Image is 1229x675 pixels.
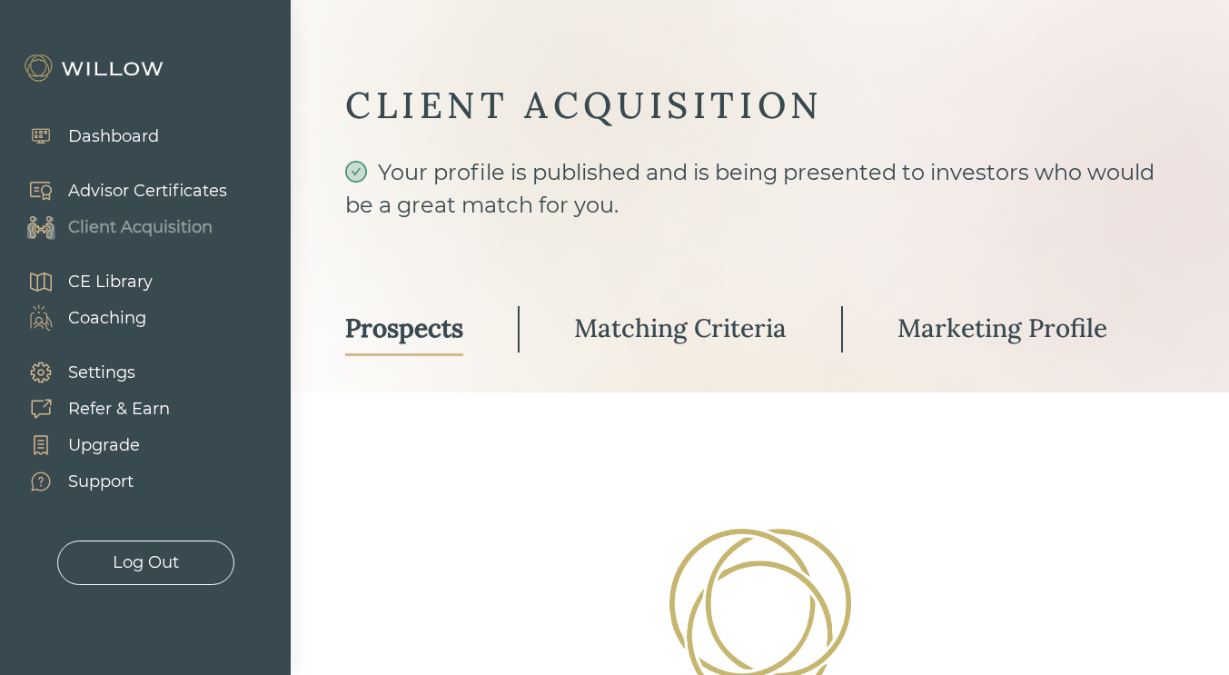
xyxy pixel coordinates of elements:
div: Support [68,470,134,494]
div: Upgrade [68,433,140,458]
div: Coaching [68,306,146,331]
a: Settings [9,354,170,391]
span: check-circle [345,161,367,183]
a: CE Library [9,263,153,300]
div: Marketing Profile [897,312,1107,344]
a: Dashboard [9,118,159,154]
img: Willow [23,54,168,83]
div: CE Library [68,270,153,294]
div: Your profile is published and is being presented to investors who would be a great match for you. [345,156,1174,254]
div: CLIENT ACQUISITION [345,82,1174,129]
a: Prospects [345,303,463,356]
div: Client Acquisition [68,215,213,240]
div: Dashboard [68,124,159,149]
a: Matching Criteria [574,303,787,356]
a: Refer & Earn [9,391,170,427]
div: Refer & Earn [68,397,170,422]
a: Client Acquisition [9,209,227,245]
div: Matching Criteria [574,312,787,344]
a: Upgrade [9,427,170,463]
div: Prospects [345,312,463,344]
a: Advisor Certificates [9,173,227,209]
div: Settings [68,361,135,385]
div: Advisor Certificates [68,179,227,203]
a: Coaching [9,300,153,336]
div: Log Out [113,551,179,575]
a: Marketing Profile [897,303,1107,356]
